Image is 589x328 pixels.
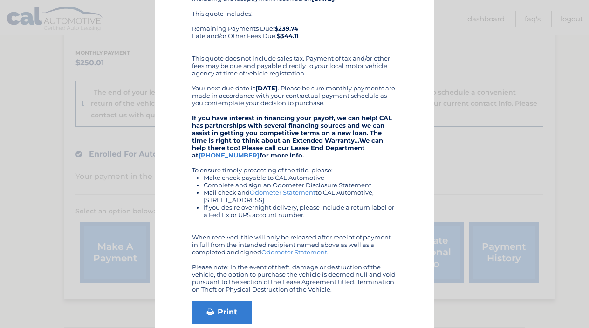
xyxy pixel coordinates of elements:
strong: If you have interest in financing your payoff, we can help! CAL has partnerships with several fin... [192,114,392,159]
a: [PHONE_NUMBER] [199,151,260,159]
a: Odometer Statement [261,248,327,256]
a: Print [192,301,252,324]
b: $239.74 [274,25,298,32]
li: Mail check and to CAL Automotive, [STREET_ADDRESS] [204,189,397,204]
a: Odometer Statement [250,189,315,196]
b: [DATE] [255,84,278,92]
li: Make check payable to CAL Automotive [204,174,397,181]
div: This quote includes: Remaining Payments Due: Late and/or Other Fees Due: [192,10,397,47]
li: Complete and sign an Odometer Disclosure Statement [204,181,397,189]
li: If you desire overnight delivery, please include a return label or a Fed Ex or UPS account number. [204,204,397,219]
b: $344.11 [277,32,299,40]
